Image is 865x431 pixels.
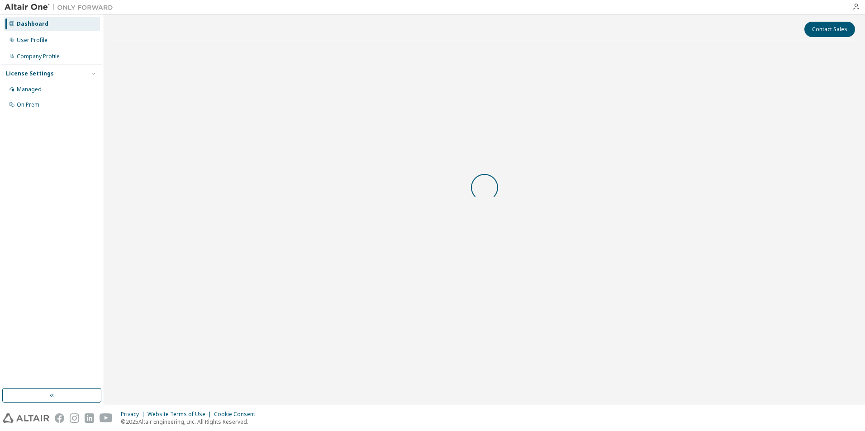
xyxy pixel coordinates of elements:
img: facebook.svg [55,413,64,423]
div: Dashboard [17,20,48,28]
img: altair_logo.svg [3,413,49,423]
img: youtube.svg [100,413,113,423]
div: Privacy [121,411,147,418]
div: Company Profile [17,53,60,60]
button: Contact Sales [804,22,855,37]
div: On Prem [17,101,39,108]
img: Altair One [5,3,118,12]
div: Managed [17,86,42,93]
p: © 2025 Altair Engineering, Inc. All Rights Reserved. [121,418,261,426]
div: License Settings [6,70,54,77]
div: User Profile [17,37,48,44]
div: Website Terms of Use [147,411,214,418]
img: linkedin.svg [85,413,94,423]
img: instagram.svg [70,413,79,423]
div: Cookie Consent [214,411,261,418]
